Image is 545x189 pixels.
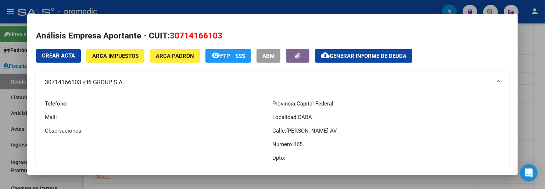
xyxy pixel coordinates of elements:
[36,30,509,42] h2: Análisis Empresa Aportante - CUIT:
[36,94,509,173] div: 30714166103 -H6 GROUP S.A.
[42,52,75,59] span: Crear Acta
[257,49,280,63] button: ABM
[298,114,312,121] span: CABA
[297,100,334,107] span: Capital Federal
[287,127,338,134] span: [PERSON_NAME] AV.
[45,78,491,87] mat-panel-title: 30714166103 -
[273,154,500,162] p: Dpto:
[156,53,194,59] span: ARCA Padrón
[45,100,272,108] p: Telefono:
[273,140,500,148] p: Numero:
[86,49,144,63] button: ARCA Impuestos
[211,51,220,60] mat-icon: remove_red_eye
[262,53,275,59] span: ABM
[315,49,412,63] button: Generar informe de deuda
[520,164,538,182] div: Open Intercom Messenger
[170,31,222,40] span: 30714166103
[45,127,272,135] p: Observaciones:
[220,53,245,59] span: FTP - SSS
[273,100,500,108] p: Provincia:
[330,53,406,59] span: Generar informe de deuda
[84,78,124,87] span: H6 GROUP S.A.
[273,113,500,121] p: Localidad:
[294,141,303,148] span: 465
[36,49,81,63] button: Crear Acta
[92,53,139,59] span: ARCA Impuestos
[36,71,509,94] mat-expansion-panel-header: 30714166103 -H6 GROUP S.A.
[150,49,200,63] button: ARCA Padrón
[45,113,272,121] p: Mail:
[273,127,500,135] p: Calle:
[321,51,330,60] mat-icon: cloud_download
[205,49,251,63] button: FTP - SSS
